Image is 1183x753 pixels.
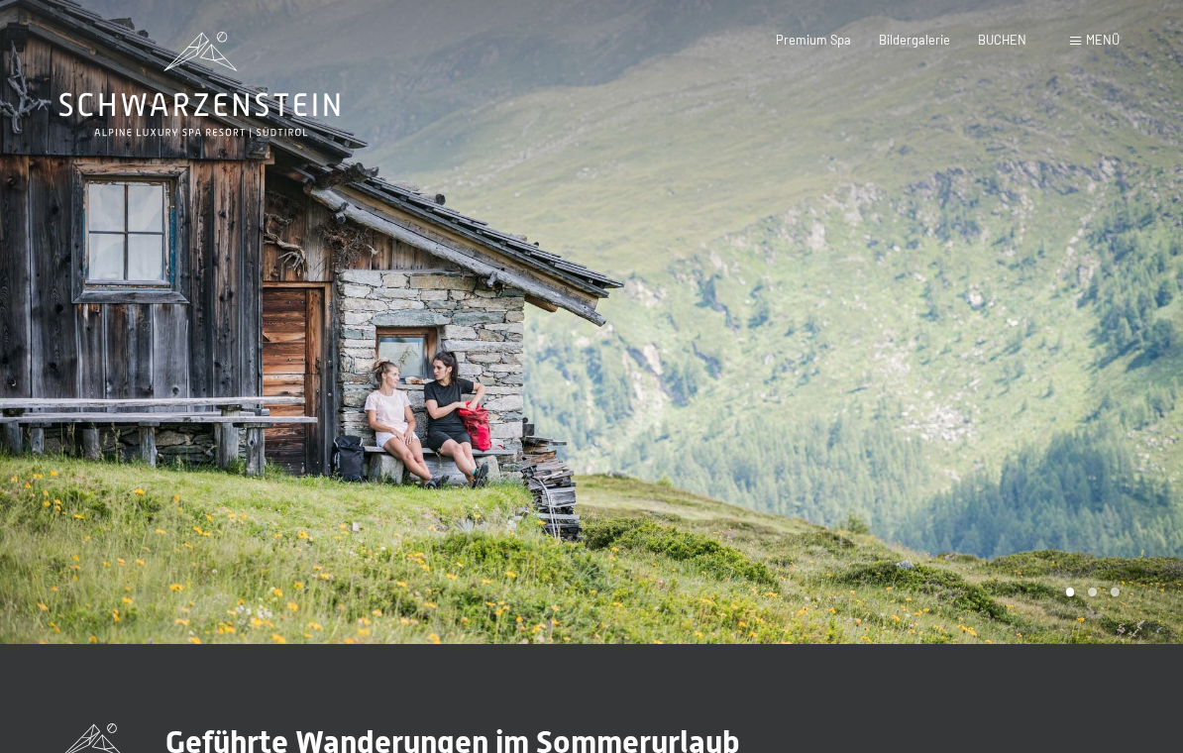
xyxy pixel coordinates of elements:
div: Carousel Page 1 (Current Slide) [1066,588,1075,596]
a: BUCHEN [978,32,1026,48]
span: Menü [1086,32,1120,48]
div: Carousel Pagination [1059,588,1120,596]
div: Carousel Page 2 [1088,588,1097,596]
a: Premium Spa [776,32,851,48]
a: Bildergalerie [879,32,950,48]
div: Carousel Page 3 [1111,588,1120,596]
